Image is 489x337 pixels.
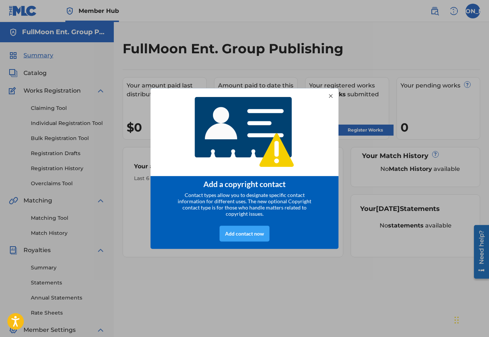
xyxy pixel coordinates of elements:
div: Add contact now [220,226,269,241]
div: Need help? [8,8,18,42]
span: Contact types allow you to designate specific contact information for different uses. The new opt... [178,192,311,217]
div: Open Resource Center [6,3,21,56]
img: 4768233920565408.png [190,92,299,173]
div: Add a copyright contact [160,179,329,189]
div: entering modal [151,88,338,249]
